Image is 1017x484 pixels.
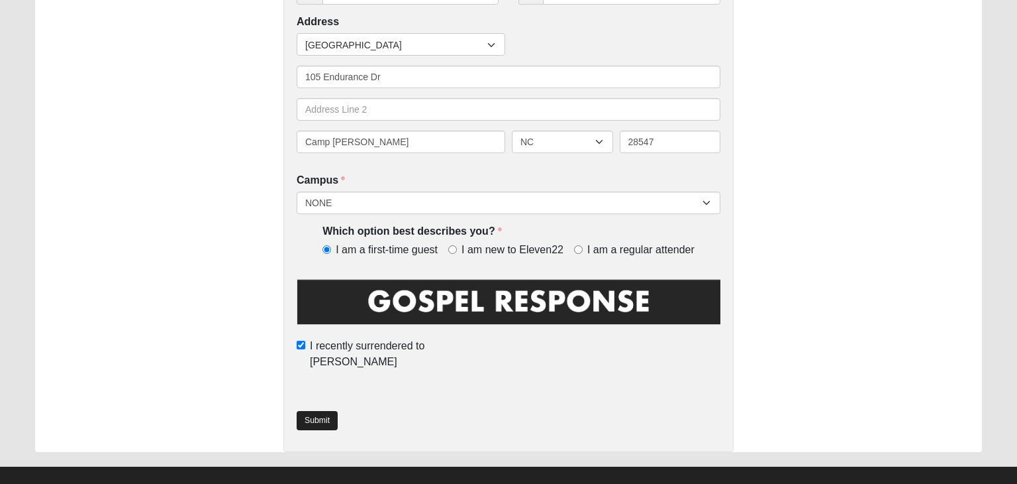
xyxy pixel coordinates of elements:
[297,173,345,188] label: Campus
[336,243,438,258] span: I am a first-time guest
[297,15,339,30] label: Address
[574,245,583,254] input: I am a regular attender
[297,131,505,153] input: City
[305,34,487,56] span: [GEOGRAPHIC_DATA]
[322,245,331,254] input: I am a first-time guest
[297,341,305,349] input: I recently surrendered to [PERSON_NAME]
[461,243,563,258] span: I am new to Eleven22
[448,245,457,254] input: I am new to Eleven22
[310,338,506,370] span: I recently surrendered to [PERSON_NAME]
[297,277,720,336] img: GospelResponseBLK.png
[297,98,720,121] input: Address Line 2
[322,224,501,239] label: Which option best describes you?
[587,243,695,258] span: I am a regular attender
[620,131,721,153] input: Zip
[297,66,720,88] input: Address Line 1
[297,411,338,430] a: Submit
